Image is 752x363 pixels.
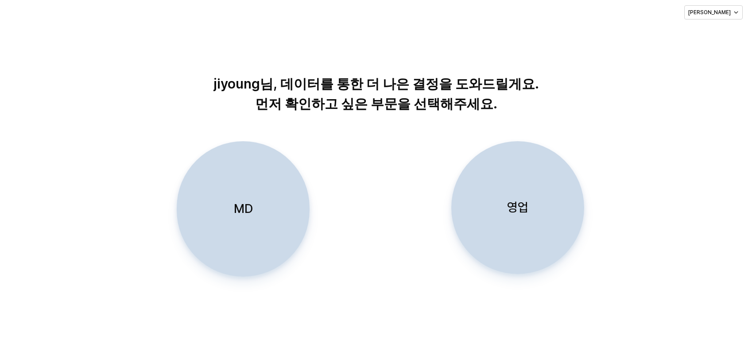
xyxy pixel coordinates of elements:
[451,141,584,274] button: 영업
[150,74,602,114] p: jiyoung님, 데이터를 통한 더 나은 결정을 도와드릴게요. 먼저 확인하고 싶은 부문을 선택해주세요.
[234,201,253,217] p: MD
[177,141,310,277] button: MD
[507,199,528,216] p: 영업
[688,9,731,16] p: [PERSON_NAME]
[684,5,743,19] button: [PERSON_NAME]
